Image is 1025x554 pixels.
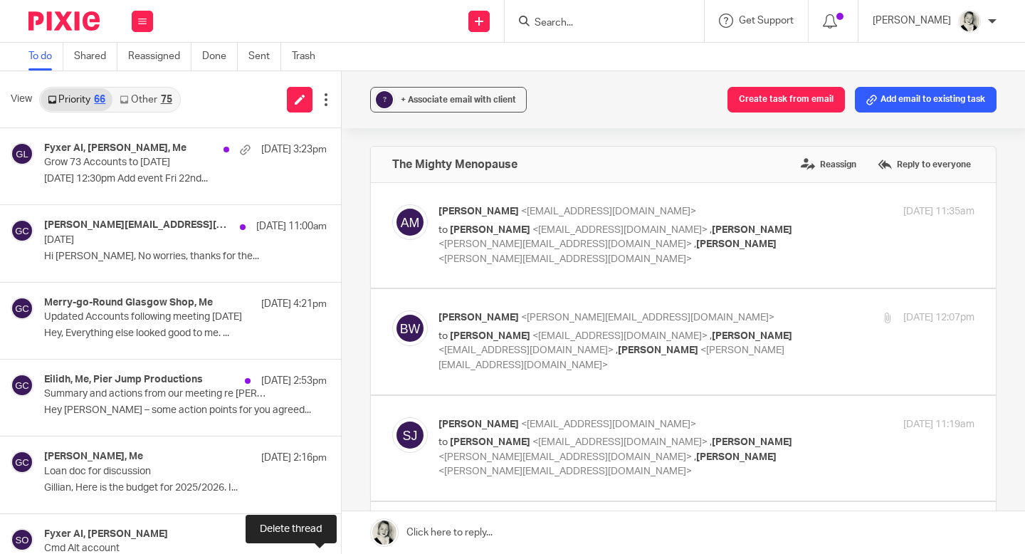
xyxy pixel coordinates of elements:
a: Other75 [112,88,179,111]
p: [PERSON_NAME] [873,14,951,28]
span: <[EMAIL_ADDRESS][DOMAIN_NAME]> [521,207,696,216]
div: 75 [161,95,172,105]
button: Add email to existing task [855,87,997,113]
div: 66 [94,95,105,105]
span: to [438,225,448,235]
a: Reassigned [128,43,191,70]
h4: Fyxer AI, [PERSON_NAME] [44,528,168,540]
a: Sent [248,43,281,70]
p: Gillian, Here is the budget for 2025/2026. I... [44,482,327,494]
a: To do [28,43,63,70]
img: svg%3E [392,204,428,240]
button: ? + Associate email with client [370,87,527,113]
p: [DATE] [44,234,270,246]
p: [DATE] 3:23pm [261,142,327,157]
img: Pixie [28,11,100,31]
span: Get Support [739,16,794,26]
h4: Eilidh, Me, Pier Jump Productions [44,374,203,386]
a: Trash [292,43,326,70]
img: svg%3E [11,219,33,242]
img: svg%3E [11,374,33,397]
p: [DATE] 12:07pm [903,310,974,325]
a: Priority66 [41,88,112,111]
span: , [694,452,696,462]
label: Reassign [797,154,860,175]
span: to [438,437,448,447]
a: Shared [74,43,117,70]
span: , [710,225,712,235]
span: <[PERSON_NAME][EMAIL_ADDRESS][DOMAIN_NAME]> [438,254,692,264]
p: Hi [PERSON_NAME], No worries, thanks for the... [44,251,327,263]
img: svg%3E [392,310,428,346]
img: svg%3E [11,451,33,474]
span: , [710,331,712,341]
span: <[PERSON_NAME][EMAIL_ADDRESS][DOMAIN_NAME]> [438,466,692,476]
button: Create task from email [727,87,845,113]
label: Reply to everyone [874,154,974,175]
span: <[EMAIL_ADDRESS][DOMAIN_NAME]> [532,225,708,235]
span: , [694,239,696,249]
span: <[PERSON_NAME][EMAIL_ADDRESS][DOMAIN_NAME]> [438,452,692,462]
h4: The Mighty Menopause [392,157,517,172]
span: [PERSON_NAME] [712,225,792,235]
input: Search [533,17,661,30]
img: svg%3E [392,417,428,453]
span: [PERSON_NAME] [696,239,777,249]
h4: [PERSON_NAME][EMAIL_ADDRESS][DOMAIN_NAME], Me [44,219,233,231]
p: Updated Accounts following meeting [DATE] [44,311,270,323]
p: [DATE] 11:35am [903,204,974,219]
p: [DATE] 11:19am [903,417,974,432]
span: + Associate email with client [401,95,516,104]
span: [PERSON_NAME] [450,225,530,235]
span: [PERSON_NAME] [618,345,698,355]
span: <[PERSON_NAME][EMAIL_ADDRESS][DOMAIN_NAME]> [438,239,692,249]
span: [PERSON_NAME] [438,207,519,216]
span: View [11,92,32,107]
div: ? [376,91,393,108]
img: DA590EE6-2184-4DF2-A25D-D99FB904303F_1_201_a.jpeg [958,10,981,33]
span: [PERSON_NAME] [438,419,519,429]
h4: Fyxer AI, [PERSON_NAME], Me [44,142,186,155]
p: Loan doc for discussion [44,466,270,478]
p: [DATE] 2:53pm [261,374,327,388]
span: , [616,345,618,355]
p: [DATE] 2:16pm [261,451,327,465]
a: Done [202,43,238,70]
h4: Merry-go-Round Glasgow Shop, Me [44,297,213,309]
img: svg%3E [11,528,33,551]
span: <[EMAIL_ADDRESS][DOMAIN_NAME]> [438,345,614,355]
span: <[EMAIL_ADDRESS][DOMAIN_NAME]> [532,437,708,447]
img: svg%3E [11,142,33,165]
span: [PERSON_NAME] [438,313,519,323]
span: to [438,331,448,341]
span: [PERSON_NAME] [696,452,777,462]
h4: [PERSON_NAME], Me [44,451,143,463]
span: <[EMAIL_ADDRESS][DOMAIN_NAME]> [521,419,696,429]
span: [PERSON_NAME] [712,437,792,447]
span: , [710,437,712,447]
span: <[PERSON_NAME][EMAIL_ADDRESS][DOMAIN_NAME]> [521,313,774,323]
p: Hey [PERSON_NAME] – some action points for you agreed... [44,404,327,417]
span: [PERSON_NAME] [450,331,530,341]
span: <[EMAIL_ADDRESS][DOMAIN_NAME]> [532,331,708,341]
p: [DATE] 11:00am [256,219,327,234]
p: [DATE] 1:53pm [261,528,327,543]
p: Summary and actions from our meeting re [PERSON_NAME]'s new job [44,388,270,400]
p: [DATE] 12:30pm Add event Fri 22nd... [44,173,327,185]
p: Grow 73 Accounts to [DATE] [44,157,270,169]
span: [PERSON_NAME] [450,437,530,447]
p: [DATE] 4:21pm [261,297,327,311]
span: [PERSON_NAME] [712,331,792,341]
img: svg%3E [11,297,33,320]
p: Hey, Everything else looked good to me. ... [44,328,327,340]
